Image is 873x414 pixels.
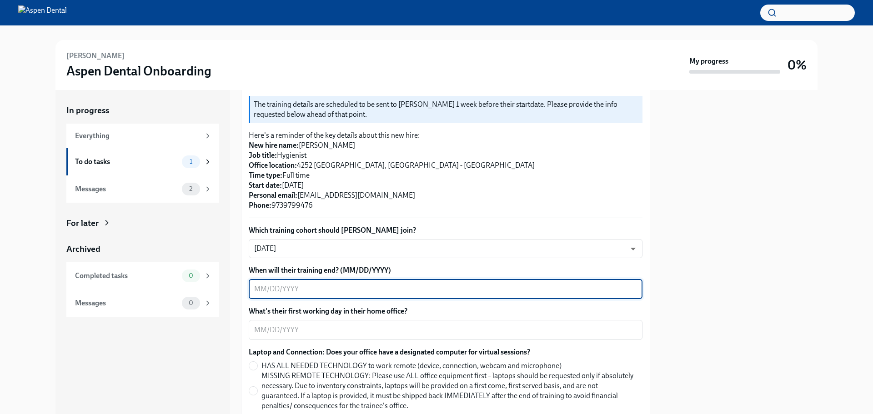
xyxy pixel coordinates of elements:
[249,161,297,170] strong: Office location:
[184,158,198,165] span: 1
[249,181,282,190] strong: Start date:
[261,371,635,411] span: MISSING REMOTE TECHNOLOGY: Please use ALL office equipment first – laptops should be requested on...
[66,217,219,229] a: For later
[183,299,199,306] span: 0
[249,239,642,258] div: [DATE]
[66,124,219,148] a: Everything
[249,201,271,209] strong: Phone:
[66,217,99,229] div: For later
[75,271,178,281] div: Completed tasks
[66,289,219,317] a: Messages0
[66,175,219,203] a: Messages2
[249,171,282,180] strong: Time type:
[66,63,211,79] h3: Aspen Dental Onboarding
[66,148,219,175] a: To do tasks1
[183,272,199,279] span: 0
[249,191,297,200] strong: Personal email:
[66,243,219,255] a: Archived
[75,184,178,194] div: Messages
[261,361,562,371] span: HAS ALL NEEDED TECHNOLOGY to work remote (device, connection, webcam and microphone)
[75,131,200,141] div: Everything
[249,347,642,357] label: Laptop and Connection: Does your office have a designated computer for virtual sessions?
[254,100,639,120] p: The training details are scheduled to be sent to [PERSON_NAME] 1 week before their startdate. Ple...
[249,151,277,160] strong: Job title:
[66,262,219,289] a: Completed tasks0
[75,298,178,308] div: Messages
[249,265,642,275] label: When will their training end? (MM/DD/YYYY)
[249,141,299,150] strong: New hire name:
[66,51,125,61] h6: [PERSON_NAME]
[75,157,178,167] div: To do tasks
[689,56,728,66] strong: My progress
[788,57,807,73] h3: 0%
[249,306,642,316] label: What's their first working day in their home office?
[249,130,642,210] p: Here's a reminder of the key details about this new hire: [PERSON_NAME] Hygienist 4252 [GEOGRAPHI...
[184,185,198,192] span: 2
[249,225,642,235] label: Which training cohort should [PERSON_NAME] join?
[66,105,219,116] a: In progress
[18,5,67,20] img: Aspen Dental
